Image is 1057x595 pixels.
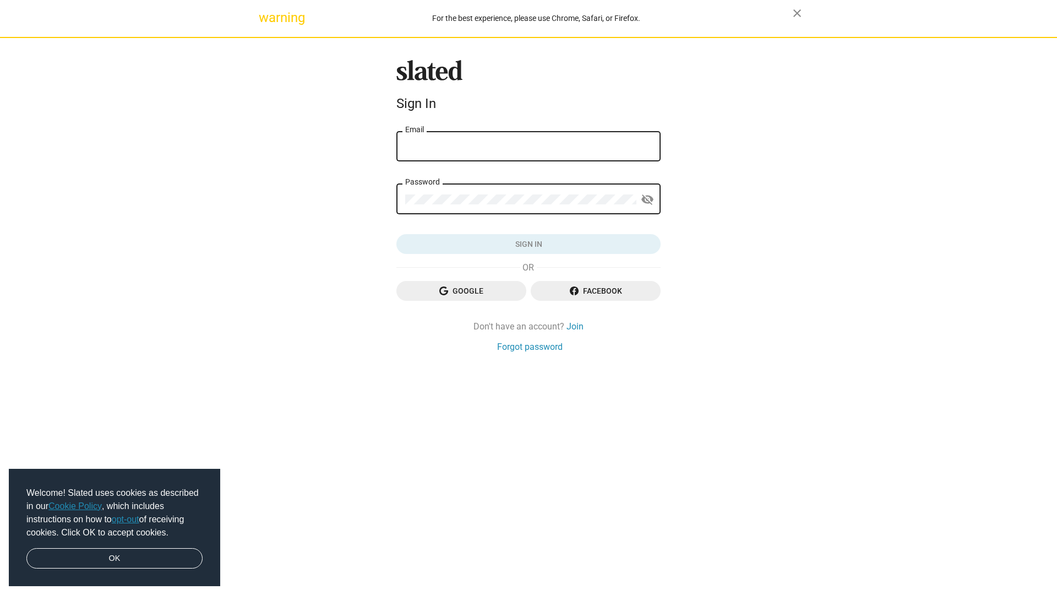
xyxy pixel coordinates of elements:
a: Cookie Policy [48,501,102,511]
span: Google [405,281,517,301]
div: cookieconsent [9,469,220,587]
span: Welcome! Slated uses cookies as described in our , which includes instructions on how to of recei... [26,486,203,539]
button: Facebook [531,281,661,301]
div: For the best experience, please use Chrome, Safari, or Firefox. [280,11,793,26]
a: Forgot password [497,341,563,353]
mat-icon: visibility_off [641,191,654,208]
button: Show password [636,189,658,211]
div: Don't have an account? [396,321,661,332]
span: Facebook [540,281,652,301]
a: opt-out [112,515,139,524]
a: Join [566,321,584,332]
sl-branding: Sign In [396,60,661,116]
button: Google [396,281,526,301]
a: dismiss cookie message [26,548,203,569]
mat-icon: close [791,7,804,20]
mat-icon: warning [259,11,272,24]
div: Sign In [396,96,661,111]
